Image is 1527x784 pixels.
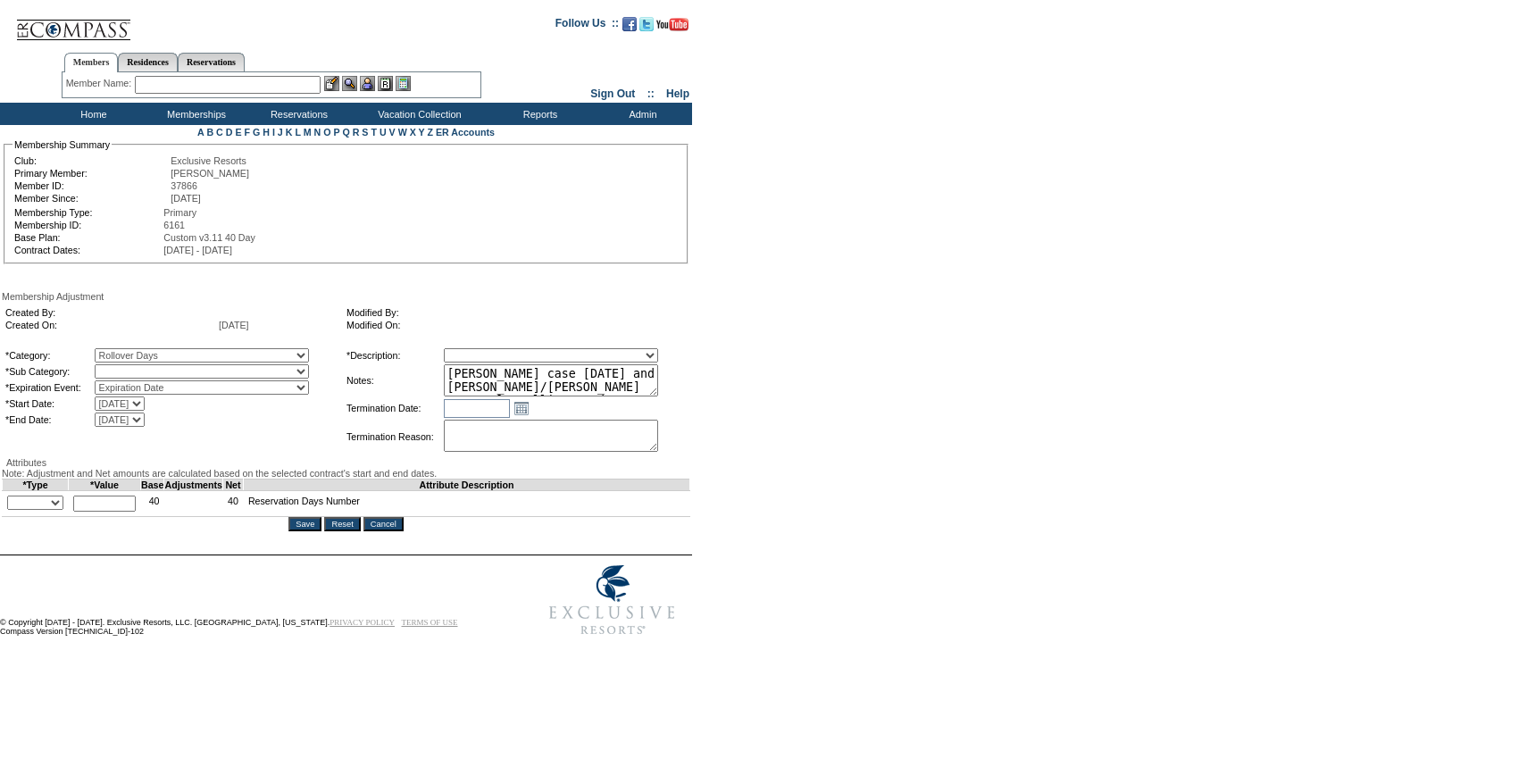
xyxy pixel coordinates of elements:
[346,398,442,418] td: Termination Date:
[363,517,404,531] input: Cancel
[14,180,169,191] td: Member ID:
[143,103,246,125] td: Memberships
[14,220,162,230] td: Membership ID:
[346,420,442,454] td: Termination Reason:
[3,480,69,491] td: *Type
[402,618,458,627] a: TERMS OF USE
[639,17,654,31] img: Follow us on Twitter
[235,127,241,138] a: E
[410,127,416,138] a: X
[5,364,93,379] td: *Sub Category:
[243,491,689,517] td: Reservation Days Number
[163,232,254,243] span: Custom v3.11 40 Day
[244,127,250,138] a: F
[342,76,357,91] img: View
[15,4,131,41] img: Compass Home
[396,76,411,91] img: b_calculator.gif
[40,103,143,125] td: Home
[2,291,690,302] div: Membership Adjustment
[639,22,654,33] a: Follow us on Twitter
[226,127,233,138] a: D
[622,17,637,31] img: Become our fan on Facebook
[216,127,223,138] a: C
[378,76,393,91] img: Reservations
[444,364,658,396] textarea: [PERSON_NAME] case [DATE] and [PERSON_NAME]/[PERSON_NAME] approval, rolling 10 days from 24/25 to...
[164,480,223,491] td: Adjustments
[141,491,164,517] td: 40
[512,398,531,418] a: Open the calendar popup.
[66,76,135,91] div: Member Name:
[14,207,162,218] td: Membership Type:
[163,245,232,255] span: [DATE] - [DATE]
[223,480,244,491] td: Net
[666,88,689,100] a: Help
[243,480,689,491] td: Attribute Description
[398,127,407,138] a: W
[219,320,249,330] span: [DATE]
[304,127,312,138] a: M
[346,348,442,363] td: *Description:
[314,127,321,138] a: N
[5,320,217,330] td: Created On:
[5,413,93,427] td: *End Date:
[346,364,442,396] td: Notes:
[647,88,655,100] span: ::
[5,396,93,411] td: *Start Date:
[272,127,275,138] a: I
[371,127,377,138] a: T
[163,207,196,218] span: Primary
[223,491,244,517] td: 40
[14,193,169,204] td: Member Since:
[14,245,162,255] td: Contract Dates:
[178,53,245,71] a: Reservations
[295,127,300,138] a: L
[64,53,119,72] a: Members
[171,168,249,179] span: [PERSON_NAME]
[427,127,433,138] a: Z
[656,18,688,31] img: Subscribe to our YouTube Channel
[5,380,93,395] td: *Expiration Event:
[348,103,487,125] td: Vacation Collection
[14,168,169,179] td: Primary Member:
[288,517,321,531] input: Save
[5,307,217,318] td: Created By:
[246,103,348,125] td: Reservations
[555,15,619,37] td: Follow Us ::
[346,320,680,330] td: Modified On:
[118,53,178,71] a: Residences
[362,127,368,138] a: S
[589,103,692,125] td: Admin
[263,127,270,138] a: H
[171,180,197,191] span: 37866
[14,155,169,166] td: Club:
[324,76,339,91] img: b_edit.gif
[334,127,340,138] a: P
[353,127,360,138] a: R
[5,348,93,363] td: *Category:
[324,517,360,531] input: Reset
[346,307,680,318] td: Modified By:
[380,127,387,138] a: U
[330,618,395,627] a: PRIVACY POLICY
[436,127,495,138] a: ER Accounts
[323,127,330,138] a: O
[622,22,637,33] a: Become our fan on Facebook
[2,457,690,468] div: Attributes
[487,103,589,125] td: Reports
[342,127,349,138] a: Q
[13,139,112,150] legend: Membership Summary
[419,127,425,138] a: Y
[590,88,635,100] a: Sign Out
[171,155,246,166] span: Exclusive Resorts
[278,127,283,138] a: J
[171,193,201,204] span: [DATE]
[197,127,204,138] a: A
[360,76,375,91] img: Impersonate
[286,127,293,138] a: K
[206,127,213,138] a: B
[163,220,185,230] span: 6161
[532,555,692,645] img: Exclusive Resorts
[69,480,141,491] td: *Value
[14,232,162,243] td: Base Plan:
[656,22,688,33] a: Subscribe to our YouTube Channel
